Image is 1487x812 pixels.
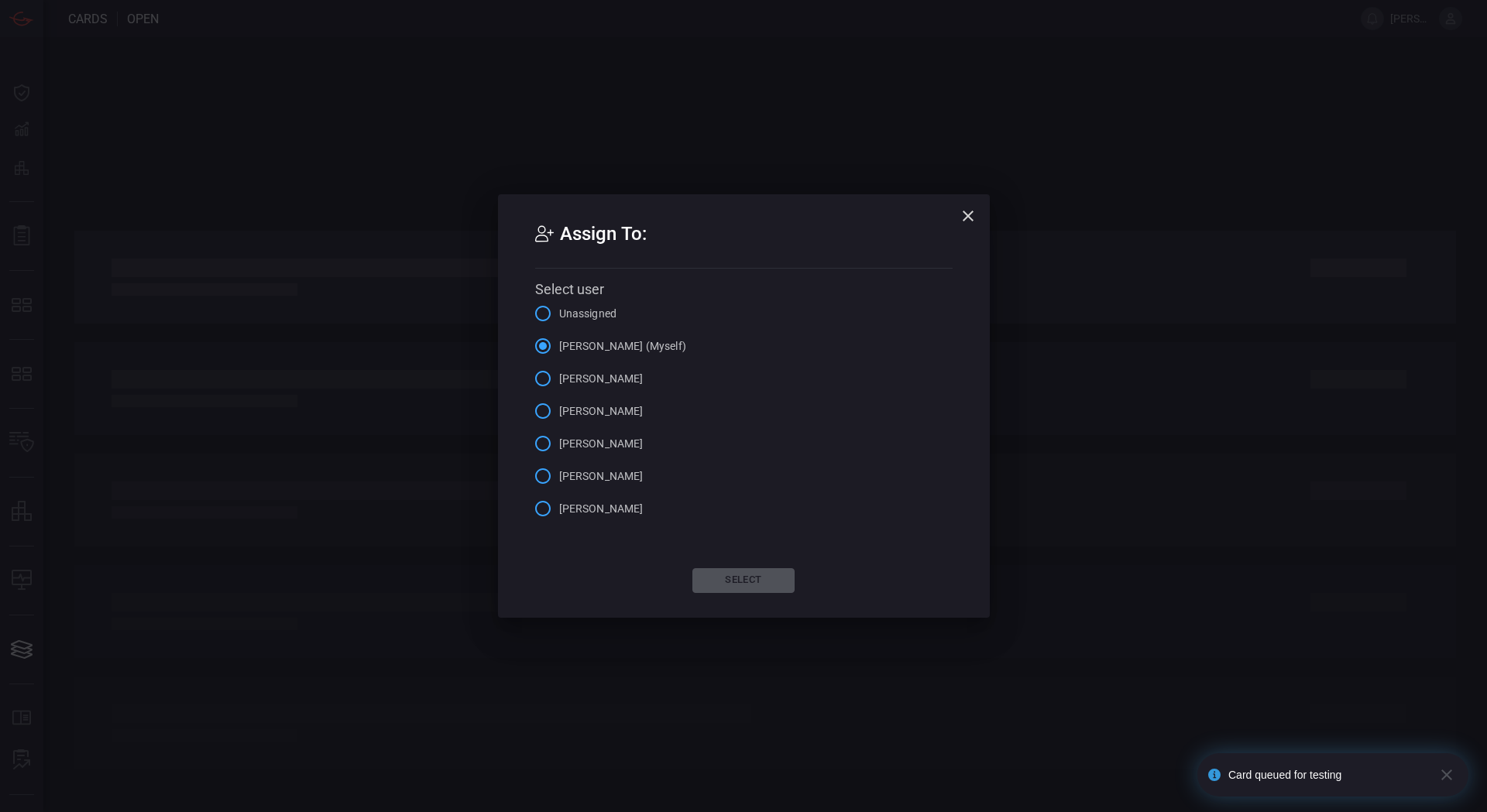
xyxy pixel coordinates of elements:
span: [PERSON_NAME] [559,436,644,452]
span: [PERSON_NAME] [559,501,644,517]
span: [PERSON_NAME] [559,468,644,485]
span: [PERSON_NAME] [559,403,644,420]
span: [PERSON_NAME] (Myself) [559,338,686,355]
div: Card queued for testing [1228,769,1427,781]
span: Unassigned [559,306,617,322]
span: Select user [535,281,604,297]
h2: Assign To: [535,219,953,268]
span: [PERSON_NAME] [559,371,644,387]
